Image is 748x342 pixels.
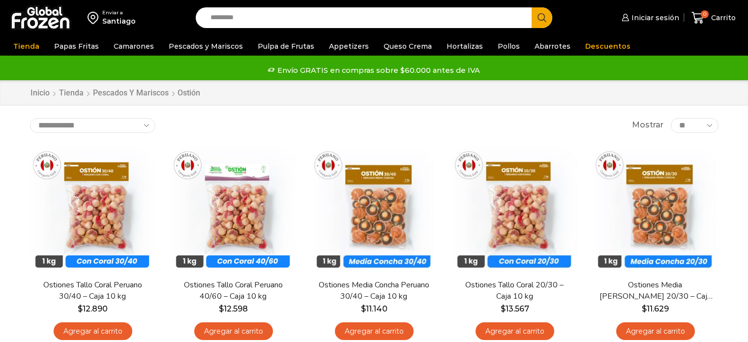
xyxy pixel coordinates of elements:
[689,6,738,30] a: 0 Carrito
[379,37,437,56] a: Queso Crema
[632,120,663,131] span: Mostrar
[493,37,525,56] a: Pollos
[109,37,159,56] a: Camarones
[701,10,709,18] span: 0
[501,304,529,313] bdi: 13.567
[629,13,679,23] span: Iniciar sesión
[102,9,136,16] div: Enviar a
[317,280,430,302] a: Ostiones Media Concha Peruano 30/40 – Caja 10 kg
[253,37,319,56] a: Pulpa de Frutas
[194,322,273,341] a: Agregar al carrito: “Ostiones Tallo Coral Peruano 40/60 - Caja 10 kg”
[619,8,679,28] a: Iniciar sesión
[335,322,414,341] a: Agregar al carrito: “Ostiones Media Concha Peruano 30/40 - Caja 10 kg”
[324,37,374,56] a: Appetizers
[219,304,248,313] bdi: 12.598
[532,7,552,28] button: Search button
[36,280,149,302] a: Ostiones Tallo Coral Peruano 30/40 – Caja 10 kg
[92,88,169,99] a: Pescados y Mariscos
[530,37,575,56] a: Abarrotes
[8,37,44,56] a: Tienda
[59,88,84,99] a: Tienda
[164,37,248,56] a: Pescados y Mariscos
[78,304,108,313] bdi: 12.890
[178,88,200,97] h1: Ostión
[49,37,104,56] a: Papas Fritas
[361,304,388,313] bdi: 11.140
[642,304,647,313] span: $
[78,304,83,313] span: $
[30,88,50,99] a: Inicio
[580,37,635,56] a: Descuentos
[30,118,155,133] select: Pedido de la tienda
[598,280,712,302] a: Ostiones Media [PERSON_NAME] 20/30 – Caja 10 kg
[88,9,102,26] img: address-field-icon.svg
[458,280,571,302] a: Ostiones Tallo Coral 20/30 – Caja 10 kg
[501,304,506,313] span: $
[361,304,366,313] span: $
[476,322,554,341] a: Agregar al carrito: “Ostiones Tallo Coral 20/30 - Caja 10 kg”
[177,280,290,302] a: Ostiones Tallo Coral Peruano 40/60 – Caja 10 kg
[616,322,695,341] a: Agregar al carrito: “Ostiones Media Concha Peruano 20/30 - Caja 10 kg”
[709,13,736,23] span: Carrito
[54,322,132,341] a: Agregar al carrito: “Ostiones Tallo Coral Peruano 30/40 - Caja 10 kg”
[102,16,136,26] div: Santiago
[442,37,488,56] a: Hortalizas
[642,304,669,313] bdi: 11.629
[219,304,224,313] span: $
[30,88,200,99] nav: Breadcrumb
